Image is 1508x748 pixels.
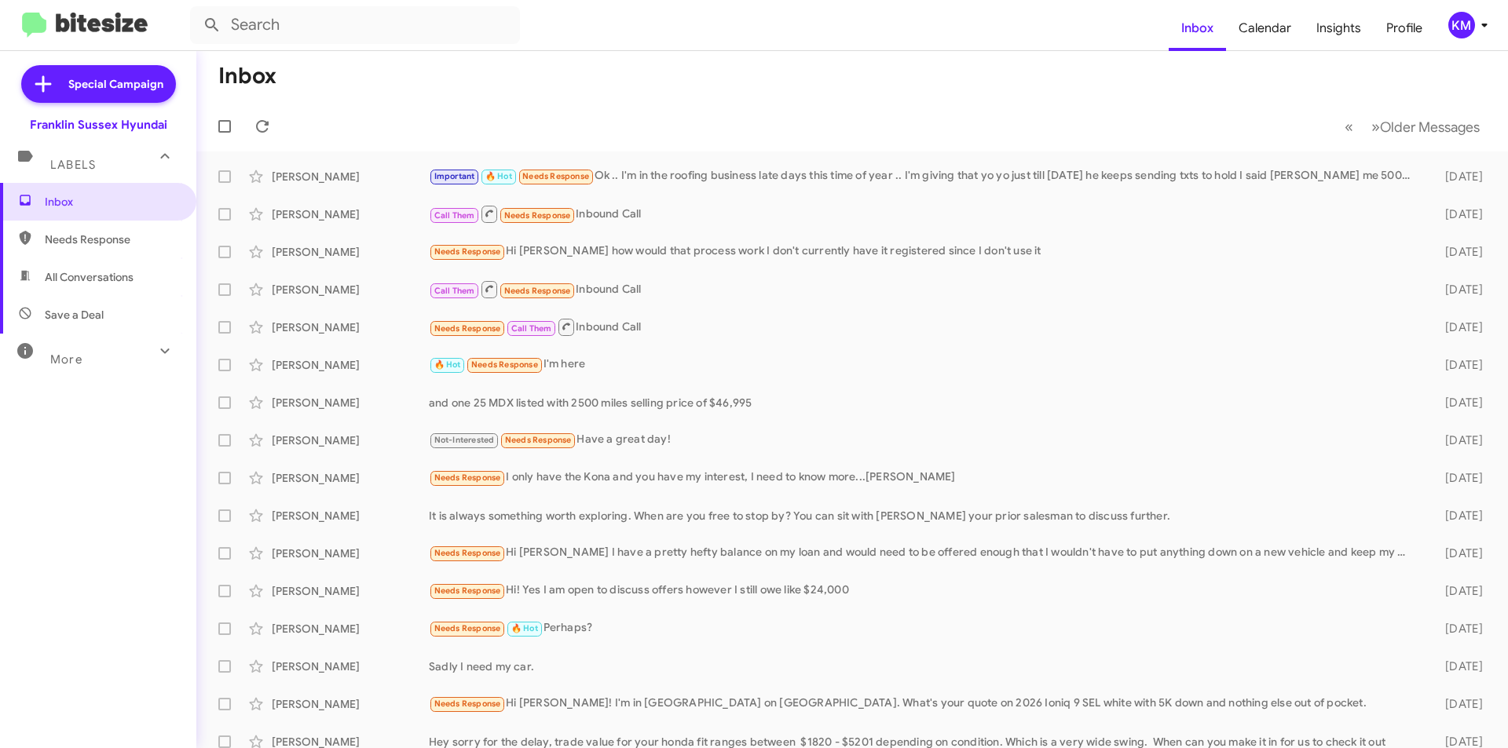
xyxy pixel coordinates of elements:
[434,699,501,709] span: Needs Response
[45,307,104,323] span: Save a Deal
[434,323,501,334] span: Needs Response
[429,619,1420,637] div: Perhaps?
[511,623,538,633] span: 🔥 Hot
[272,206,429,222] div: [PERSON_NAME]
[434,586,501,596] span: Needs Response
[434,210,475,221] span: Call Them
[1371,117,1380,137] span: »
[429,279,1420,299] div: Inbound Call
[434,473,501,483] span: Needs Response
[1420,508,1495,524] div: [DATE]
[1380,119,1480,136] span: Older Messages
[272,432,429,448] div: [PERSON_NAME]
[504,210,571,221] span: Needs Response
[429,695,1420,713] div: Hi [PERSON_NAME]! I'm in [GEOGRAPHIC_DATA] on [GEOGRAPHIC_DATA]. What's your quote on 2026 Ioniq ...
[1169,5,1226,51] a: Inbox
[1374,5,1435,51] a: Profile
[434,548,501,558] span: Needs Response
[434,623,501,633] span: Needs Response
[30,117,167,133] div: Franklin Sussex Hyundai
[272,659,429,674] div: [PERSON_NAME]
[272,583,429,599] div: [PERSON_NAME]
[1448,12,1475,38] div: KM
[272,508,429,524] div: [PERSON_NAME]
[45,194,178,210] span: Inbox
[1420,545,1495,561] div: [DATE]
[272,621,429,637] div: [PERSON_NAME]
[522,171,589,181] span: Needs Response
[1345,117,1353,137] span: «
[1435,12,1491,38] button: KM
[471,359,538,370] span: Needs Response
[1420,357,1495,373] div: [DATE]
[272,470,429,486] div: [PERSON_NAME]
[504,286,571,296] span: Needs Response
[429,469,1420,487] div: I only have the Kona and you have my interest, I need to know more...[PERSON_NAME]
[272,696,429,712] div: [PERSON_NAME]
[1362,111,1489,143] button: Next
[1420,206,1495,222] div: [DATE]
[1420,659,1495,674] div: [DATE]
[505,435,572,445] span: Needs Response
[1420,432,1495,448] div: [DATE]
[1336,111,1489,143] nav: Page navigation example
[434,286,475,296] span: Call Them
[429,508,1420,524] div: It is always something worth exploring. When are you free to stop by? You can sit with [PERSON_NA...
[45,269,134,285] span: All Conversations
[1420,319,1495,335] div: [DATE]
[1420,169,1495,184] div: [DATE]
[1420,583,1495,599] div: [DATE]
[429,317,1420,337] div: Inbound Call
[1420,621,1495,637] div: [DATE]
[1420,244,1495,260] div: [DATE]
[429,243,1420,261] div: Hi [PERSON_NAME] how would that process work I don't currently have it registered since I don't u...
[272,244,429,260] div: [PERSON_NAME]
[429,356,1420,374] div: I'm here
[50,352,82,367] span: More
[272,282,429,297] div: [PERSON_NAME]
[45,232,178,247] span: Needs Response
[1420,696,1495,712] div: [DATE]
[434,171,475,181] span: Important
[1335,111,1363,143] button: Previous
[21,65,176,103] a: Special Campaign
[272,545,429,561] div: [PERSON_NAME]
[434,246,501,257] span: Needs Response
[272,395,429,410] div: [PERSON_NAME]
[1420,282,1495,297] div: [DATE]
[434,359,461,370] span: 🔥 Hot
[511,323,552,334] span: Call Them
[1420,395,1495,410] div: [DATE]
[272,169,429,184] div: [PERSON_NAME]
[429,544,1420,562] div: Hi [PERSON_NAME] I have a pretty hefty balance on my loan and would need to be offered enough tha...
[429,659,1420,674] div: Sadly I need my car.
[190,6,520,44] input: Search
[429,395,1420,410] div: and one 25 MDX listed with 2500 miles selling price of $46,995
[429,582,1420,600] div: Hi! Yes I am open to discuss offers however I still owe like $24,000
[429,204,1420,224] div: Inbound Call
[434,435,495,445] span: Not-Interested
[1226,5,1304,51] a: Calendar
[272,319,429,335] div: [PERSON_NAME]
[429,431,1420,449] div: Have a great day!
[1304,5,1374,51] a: Insights
[218,64,276,89] h1: Inbox
[68,76,163,92] span: Special Campaign
[1420,470,1495,486] div: [DATE]
[272,357,429,373] div: [PERSON_NAME]
[485,171,512,181] span: 🔥 Hot
[50,158,96,172] span: Labels
[429,167,1420,185] div: Ok .. I'm in the roofing business late days this time of year .. I'm giving that yo yo just till ...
